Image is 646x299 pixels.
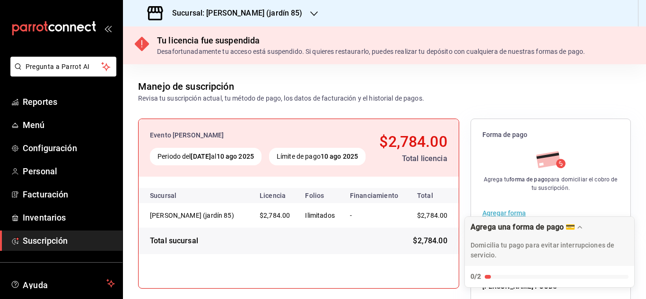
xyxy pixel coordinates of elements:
[376,153,447,164] div: Total licencia
[157,34,585,47] div: Tu licencia fue suspendida
[482,210,526,216] button: Agregar forma
[23,188,115,201] span: Facturación
[26,62,102,72] span: Pregunta a Parrot AI
[165,8,303,19] h3: Sucursal: [PERSON_NAME] (jardín 85)
[23,211,115,224] span: Inventarios
[297,188,342,203] th: Folios
[471,240,629,260] p: Domicilia tu pago para evitar interrupciones de servicio.
[138,94,424,103] div: Revisa tu suscripción actual, tu método de pago, los datos de facturación y el historial de pagos.
[23,278,103,289] span: Ayuda
[157,47,585,57] div: Desafortunadamente tu acceso está suspendido. Si quieres restaurarlo, puedes realizar tu depósito...
[464,216,635,288] div: Agrega una forma de pago 💳
[482,130,619,139] span: Forma de pago
[217,153,254,160] strong: 10 ago 2025
[150,211,244,220] div: Mahana (jardín 85)
[10,57,116,77] button: Pregunta a Parrot AI
[150,148,262,165] div: Periodo del al
[23,142,115,154] span: Configuración
[509,176,548,183] strong: forma de pago
[413,235,447,247] span: $2,784.00
[269,148,366,165] div: Límite de pago
[465,217,634,266] div: Drag to move checklist
[342,188,406,203] th: Financiamiento
[104,25,112,32] button: open_drawer_menu
[417,212,447,219] span: $2,784.00
[471,272,481,282] div: 0/2
[321,153,358,160] strong: 10 ago 2025
[260,212,290,219] span: $2,784.00
[342,203,406,228] td: -
[406,188,463,203] th: Total
[150,130,369,140] div: Evento [PERSON_NAME]
[23,119,115,131] span: Menú
[297,203,342,228] td: Ilimitados
[7,68,116,78] a: Pregunta a Parrot AI
[471,222,575,231] div: Agrega una forma de pago 💳
[138,79,234,94] div: Manejo de suscripción
[465,217,634,287] button: Expand Checklist
[379,133,447,151] span: $2,784.00
[191,153,211,160] strong: [DATE]
[23,234,115,247] span: Suscripción
[23,165,115,178] span: Personal
[150,235,198,247] div: Total sucursal
[252,188,297,203] th: Licencia
[482,175,619,192] div: Agrega tu para domiciliar el cobro de tu suscripción.
[150,192,202,199] div: Sucursal
[150,211,244,220] div: [PERSON_NAME] (jardín 85)
[23,95,115,108] span: Reportes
